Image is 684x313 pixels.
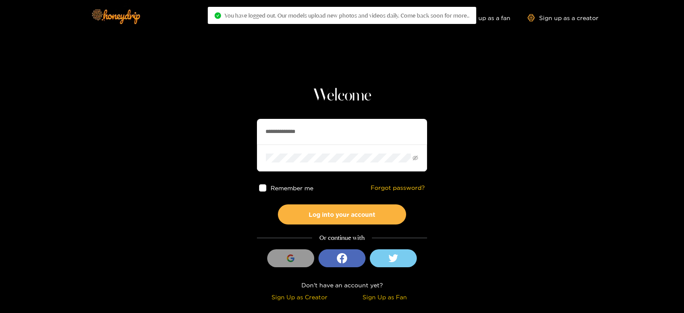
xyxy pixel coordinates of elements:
div: Don't have an account yet? [257,280,427,290]
span: Remember me [271,185,313,191]
div: Sign Up as Fan [344,292,425,302]
div: Sign Up as Creator [259,292,340,302]
button: Log into your account [278,204,406,224]
span: eye-invisible [413,155,418,161]
span: You have logged out. Our models upload new photos and videos daily. Come back soon for more.. [224,12,469,19]
a: Sign up as a creator [528,14,598,21]
a: Sign up as a fan [452,14,510,21]
h1: Welcome [257,86,427,106]
a: Forgot password? [371,184,425,192]
div: Or continue with [257,233,427,243]
span: check-circle [215,12,221,19]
